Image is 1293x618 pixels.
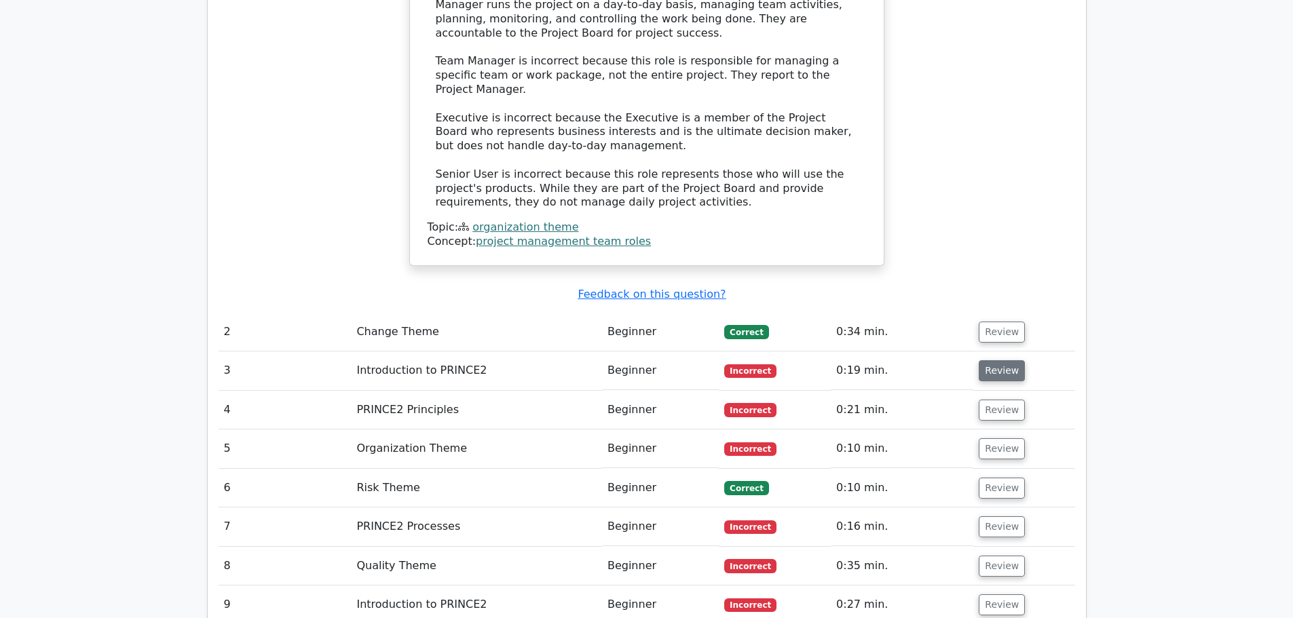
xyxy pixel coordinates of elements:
button: Review [979,322,1025,343]
button: Review [979,556,1025,577]
button: Review [979,360,1025,381]
td: Change Theme [351,313,602,351]
td: 3 [219,351,352,390]
button: Review [979,594,1025,615]
button: Review [979,400,1025,421]
span: Incorrect [724,598,776,612]
td: Beginner [602,351,719,390]
td: Beginner [602,469,719,507]
td: PRINCE2 Processes [351,507,602,546]
td: Beginner [602,391,719,429]
a: project management team roles [476,235,651,248]
span: Correct [724,481,768,495]
button: Review [979,478,1025,499]
span: Incorrect [724,364,776,378]
td: 0:10 min. [831,469,973,507]
td: 0:19 min. [831,351,973,390]
td: 0:16 min. [831,507,973,546]
td: 7 [219,507,352,546]
td: 4 [219,391,352,429]
td: Organization Theme [351,429,602,468]
td: Beginner [602,507,719,546]
td: 0:34 min. [831,313,973,351]
td: 0:21 min. [831,391,973,429]
button: Review [979,438,1025,459]
div: Concept: [428,235,866,249]
span: Incorrect [724,442,776,456]
td: 0:35 min. [831,547,973,585]
td: 5 [219,429,352,468]
td: 2 [219,313,352,351]
td: Beginner [602,547,719,585]
td: Quality Theme [351,547,602,585]
div: Topic: [428,220,866,235]
span: Incorrect [724,403,776,417]
td: 0:10 min. [831,429,973,468]
td: Introduction to PRINCE2 [351,351,602,390]
td: PRINCE2 Principles [351,391,602,429]
td: 6 [219,469,352,507]
td: Beginner [602,429,719,468]
td: Beginner [602,313,719,351]
a: organization theme [472,220,578,233]
td: 8 [219,547,352,585]
span: Correct [724,325,768,339]
span: Incorrect [724,559,776,573]
span: Incorrect [724,520,776,534]
td: Risk Theme [351,469,602,507]
a: Feedback on this question? [578,288,726,301]
button: Review [979,516,1025,537]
